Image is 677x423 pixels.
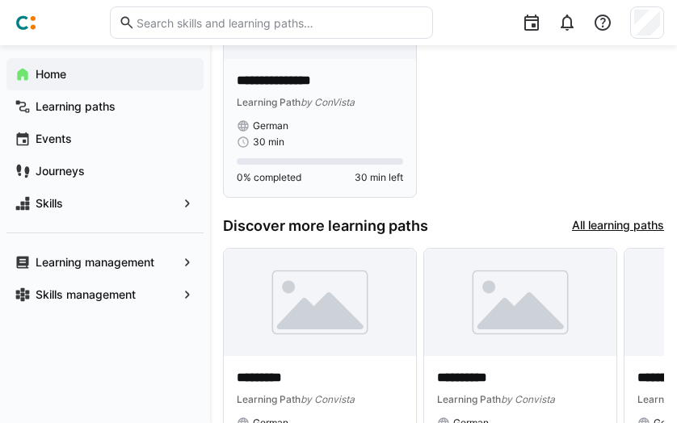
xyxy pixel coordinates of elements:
span: German [253,119,288,132]
img: image [224,249,416,357]
input: Search skills and learning paths… [135,15,424,30]
span: by Convista [501,393,555,405]
a: All learning paths [572,217,664,235]
span: Learning Path [237,393,301,405]
span: 0% completed [237,171,301,184]
span: by ConVista [301,96,355,108]
span: by Convista [301,393,355,405]
span: 30 min [253,136,284,149]
span: Learning Path [237,96,301,108]
img: image [424,249,616,357]
span: Learning Path [437,393,501,405]
h3: Discover more learning paths [223,217,428,235]
span: 30 min left [355,171,403,184]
